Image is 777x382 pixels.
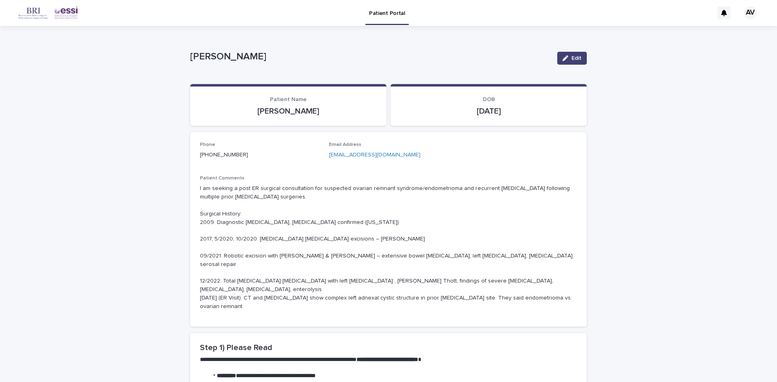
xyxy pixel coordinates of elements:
span: Patient Comments [200,176,244,181]
a: [PHONE_NUMBER] [200,152,248,158]
h2: Step 1) Please Read [200,343,577,352]
span: Phone [200,142,215,147]
img: sTqveMuKQLi8Rtyb97AT [16,5,81,21]
p: [PERSON_NAME] [200,106,377,116]
div: AV [744,6,757,19]
span: Edit [571,55,582,61]
p: [PERSON_NAME] [190,51,551,63]
span: Email Address [329,142,361,147]
button: Edit [557,52,587,65]
p: [DATE] [400,106,577,116]
p: I am seeking a post ER surgical consultation for suspected ovarian remnant syndrome/endometrioma ... [200,184,577,310]
span: DOB [483,97,495,102]
a: [EMAIL_ADDRESS][DOMAIN_NAME] [329,152,420,158]
span: Patient Name [270,97,307,102]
